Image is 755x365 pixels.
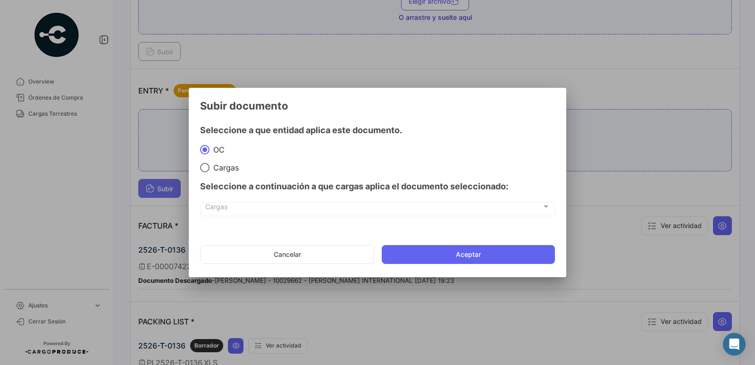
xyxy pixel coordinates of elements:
[210,163,239,172] span: Cargas
[382,245,555,264] button: Aceptar
[200,180,555,193] h4: Seleccione a continuación a que cargas aplica el documento seleccionado:
[205,204,542,212] span: Cargas
[210,145,225,154] span: OC
[200,124,555,137] h4: Seleccione a que entidad aplica este documento.
[723,333,746,356] div: Abrir Intercom Messenger
[200,245,374,264] button: Cancelar
[200,99,555,112] h3: Subir documento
